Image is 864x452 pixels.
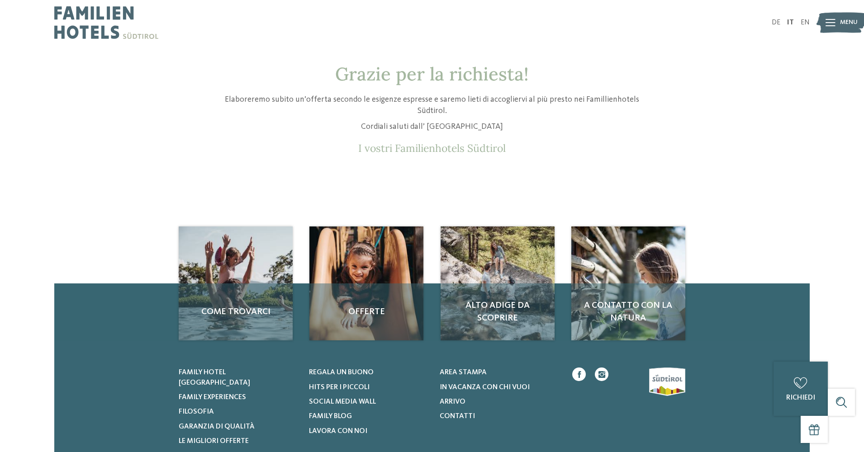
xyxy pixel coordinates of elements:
[179,407,298,417] a: Filosofia
[787,19,794,26] a: IT
[772,19,780,26] a: DE
[440,411,559,421] a: Contatti
[571,226,685,340] a: Richiesta A contatto con la natura
[571,226,685,340] img: Richiesta
[309,226,423,340] a: Richiesta Offerte
[179,436,298,446] a: Le migliori offerte
[440,369,487,376] span: Area stampa
[179,422,298,432] a: Garanzia di qualità
[801,19,810,26] a: EN
[309,226,423,340] img: Richiesta
[440,367,559,377] a: Area stampa
[309,411,428,421] a: Family Blog
[179,408,214,415] span: Filosofia
[309,428,367,435] span: Lavora con noi
[440,397,559,407] a: Arrivo
[179,367,298,388] a: Family hotel [GEOGRAPHIC_DATA]
[179,369,250,386] span: Family hotel [GEOGRAPHIC_DATA]
[318,306,414,318] span: Offerte
[309,382,428,392] a: Hits per i piccoli
[179,394,246,401] span: Family experiences
[217,121,647,132] p: Cordiali saluti dall’ [GEOGRAPHIC_DATA]
[309,384,370,391] span: Hits per i piccoli
[440,413,475,420] span: Contatti
[774,362,828,416] a: richiedi
[309,413,352,420] span: Family Blog
[335,62,529,85] span: Grazie per la richiesta!
[440,384,530,391] span: In vacanza con chi vuoi
[441,226,555,340] img: Richiesta
[309,367,428,377] a: Regala un buono
[179,392,298,402] a: Family experiences
[440,382,559,392] a: In vacanza con chi vuoi
[217,142,647,155] p: I vostri Familienhotels Südtirol
[441,226,555,340] a: Richiesta Alto Adige da scoprire
[179,226,293,340] img: Richiesta
[450,299,546,325] span: Alto Adige da scoprire
[309,426,428,436] a: Lavora con noi
[440,398,465,405] span: Arrivo
[309,398,376,405] span: Social Media Wall
[179,423,255,430] span: Garanzia di qualità
[309,397,428,407] a: Social Media Wall
[309,369,374,376] span: Regala un buono
[179,438,249,445] span: Le migliori offerte
[217,94,647,117] p: Elaboreremo subito un’offerta secondo le esigenze espresse e saremo lieti di accogliervi al più p...
[188,306,284,318] span: Come trovarci
[786,394,815,401] span: richiedi
[580,299,676,325] span: A contatto con la natura
[840,18,858,27] span: Menu
[179,226,293,340] a: Richiesta Come trovarci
